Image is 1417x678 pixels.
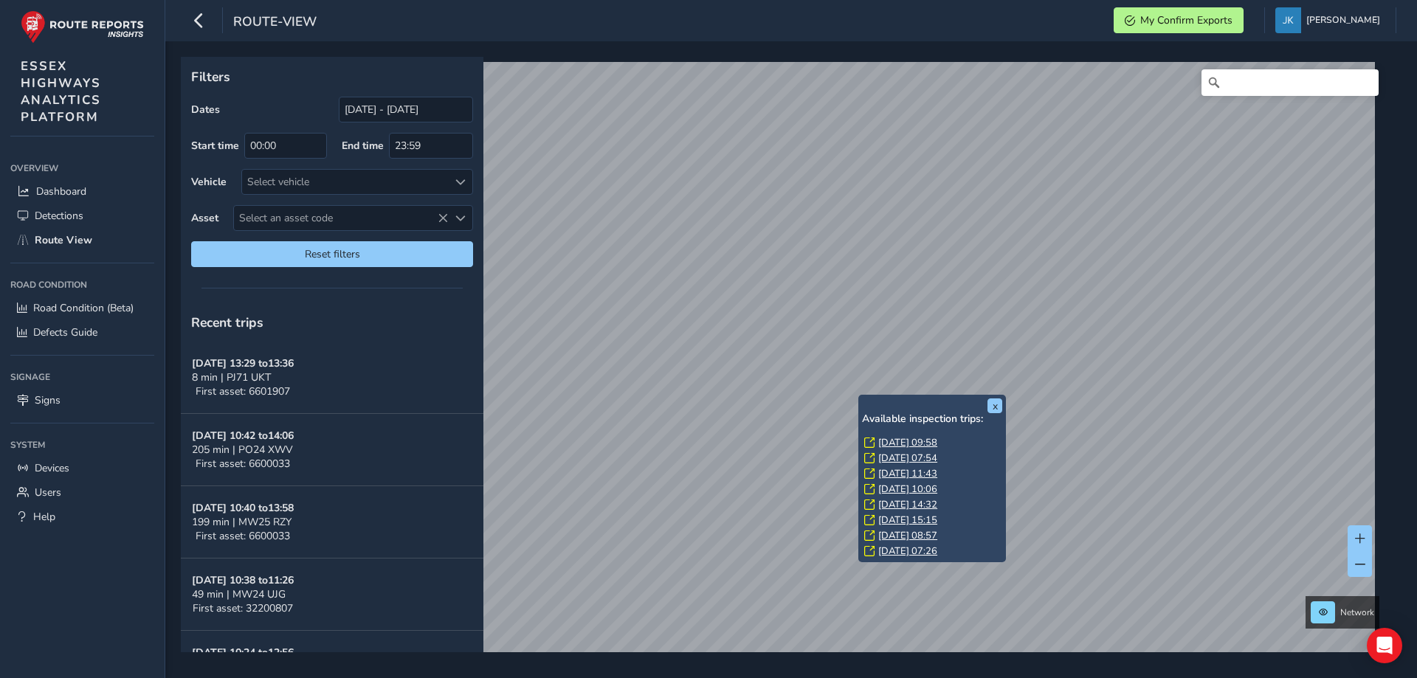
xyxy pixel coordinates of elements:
a: Help [10,505,154,529]
a: [DATE] 15:15 [878,513,937,527]
img: diamond-layout [1275,7,1301,33]
span: Reset filters [202,247,462,261]
p: Filters [191,67,473,86]
span: Network [1340,606,1374,618]
button: [DATE] 10:42 to14:06205 min | PO24 XWVFirst asset: 6600033 [181,414,483,486]
span: First asset: 6600033 [196,529,290,543]
input: Search [1201,69,1379,96]
button: x [987,398,1002,413]
button: [DATE] 10:38 to11:2649 min | MW24 UJGFirst asset: 32200807 [181,558,483,631]
strong: [DATE] 10:40 to 13:58 [192,501,294,515]
div: System [10,434,154,456]
span: 8 min | PJ71 UKT [192,370,271,384]
a: [DATE] 10:06 [878,482,937,496]
span: Route View [35,233,92,247]
a: Users [10,480,154,505]
a: Detections [10,204,154,228]
a: Dashboard [10,179,154,204]
button: [DATE] 10:40 to13:58199 min | MW25 RZYFirst asset: 6600033 [181,486,483,558]
span: [PERSON_NAME] [1306,7,1380,33]
span: 49 min | MW24 UJG [192,587,286,601]
a: [DATE] 07:54 [878,452,937,465]
strong: [DATE] 10:42 to 14:06 [192,429,294,443]
a: [DATE] 11:43 [878,467,937,480]
span: Help [33,510,55,524]
span: My Confirm Exports [1140,13,1232,27]
canvas: Map [186,62,1375,669]
a: Road Condition (Beta) [10,296,154,320]
a: Defects Guide [10,320,154,345]
div: Road Condition [10,274,154,296]
span: First asset: 6601907 [196,384,290,398]
span: 205 min | PO24 XWV [192,443,293,457]
span: Detections [35,209,83,223]
div: Signage [10,366,154,388]
a: Signs [10,388,154,412]
span: Defects Guide [33,325,97,339]
label: Dates [191,103,220,117]
div: Select vehicle [242,170,448,194]
span: Recent trips [191,314,263,331]
strong: [DATE] 13:29 to 13:36 [192,356,294,370]
a: Route View [10,228,154,252]
button: [DATE] 13:29 to13:368 min | PJ71 UKTFirst asset: 6601907 [181,342,483,414]
label: End time [342,139,384,153]
button: Reset filters [191,241,473,267]
div: Select an asset code [448,206,472,230]
h6: Available inspection trips: [862,413,1002,426]
button: My Confirm Exports [1114,7,1244,33]
a: [DATE] 07:26 [878,544,937,558]
img: rr logo [21,10,144,44]
span: Road Condition (Beta) [33,301,134,315]
div: Open Intercom Messenger [1367,628,1402,663]
span: Users [35,485,61,499]
a: [DATE] 08:57 [878,529,937,542]
a: Devices [10,456,154,480]
span: First asset: 32200807 [193,601,293,615]
a: [DATE] 09:01 [878,560,937,573]
span: Signs [35,393,61,407]
button: [PERSON_NAME] [1275,7,1385,33]
span: route-view [233,13,317,33]
span: 199 min | MW25 RZY [192,515,292,529]
label: Start time [191,139,239,153]
div: Overview [10,157,154,179]
a: [DATE] 09:58 [878,436,937,449]
strong: [DATE] 10:24 to 12:56 [192,646,294,660]
a: [DATE] 14:32 [878,498,937,511]
span: First asset: 6600033 [196,457,290,471]
strong: [DATE] 10:38 to 11:26 [192,573,294,587]
span: Devices [35,461,69,475]
span: Select an asset code [234,206,448,230]
span: Dashboard [36,184,86,198]
label: Asset [191,211,218,225]
span: ESSEX HIGHWAYS ANALYTICS PLATFORM [21,58,101,125]
label: Vehicle [191,175,227,189]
